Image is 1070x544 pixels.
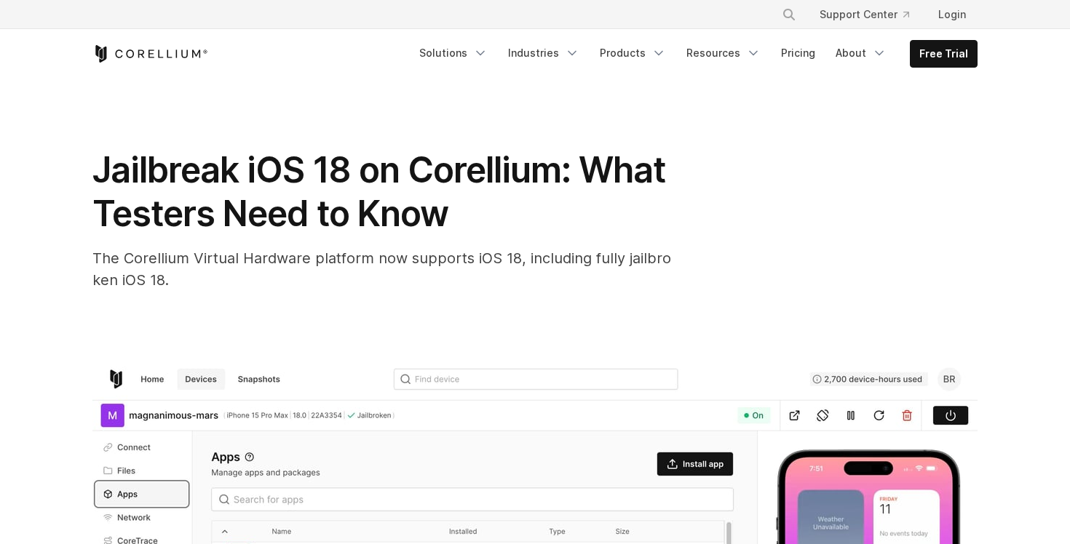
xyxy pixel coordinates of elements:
[591,40,675,66] a: Products
[827,40,895,66] a: About
[92,249,671,289] span: The Corellium Virtual Hardware platform now supports iOS 18, including fully jailbroken iOS 18.
[772,40,824,66] a: Pricing
[92,45,208,63] a: Corellium Home
[927,1,978,28] a: Login
[92,148,665,235] span: Jailbreak iOS 18 on Corellium: What Testers Need to Know
[411,40,978,68] div: Navigation Menu
[678,40,769,66] a: Resources
[764,1,978,28] div: Navigation Menu
[776,1,802,28] button: Search
[808,1,921,28] a: Support Center
[911,41,977,67] a: Free Trial
[411,40,496,66] a: Solutions
[499,40,588,66] a: Industries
